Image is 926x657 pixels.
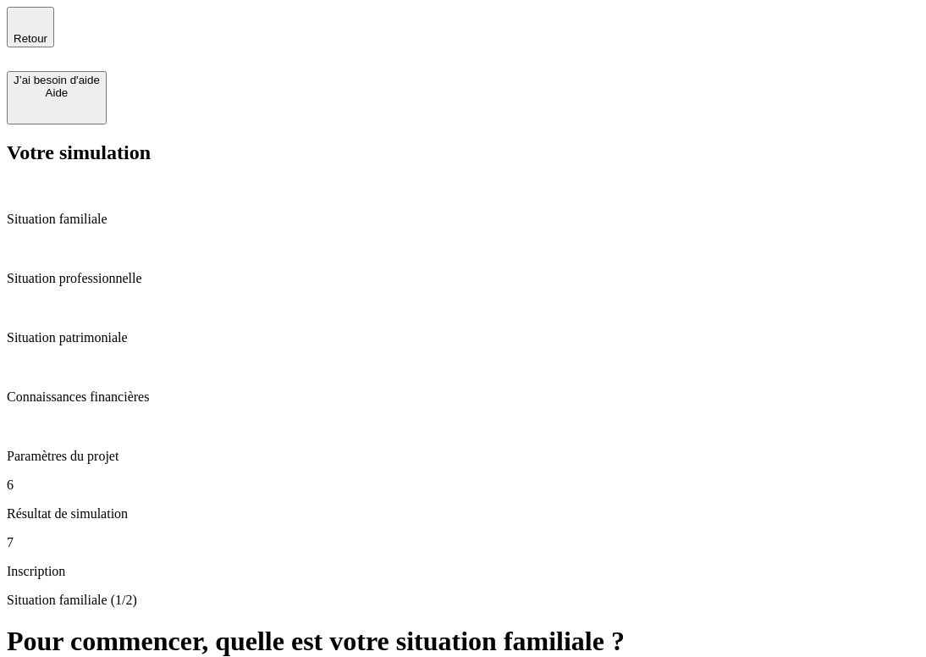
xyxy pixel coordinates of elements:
[7,506,919,522] p: Résultat de simulation
[7,478,919,493] p: 6
[7,593,919,608] p: Situation familiale (1/2)
[7,7,54,47] button: Retour
[7,626,919,657] h1: Pour commencer, quelle est votre situation familiale ?
[7,141,919,164] h2: Votre simulation
[7,389,919,405] p: Connaissances financières
[7,535,919,550] p: 7
[14,74,100,86] div: J’ai besoin d'aide
[7,71,107,124] button: J’ai besoin d'aideAide
[7,271,919,286] p: Situation professionnelle
[7,212,919,227] p: Situation familiale
[14,86,100,99] div: Aide
[7,330,919,345] p: Situation patrimoniale
[7,449,919,464] p: Paramètres du projet
[7,564,919,579] p: Inscription
[14,32,47,45] span: Retour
